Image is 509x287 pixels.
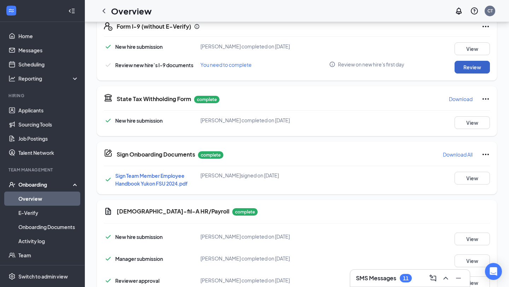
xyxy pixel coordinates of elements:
span: New hire submission [115,43,163,50]
div: 11 [403,275,409,281]
a: DocumentsCrown [18,262,79,276]
span: [PERSON_NAME] completed on [DATE] [200,233,290,240]
svg: FormI9EVerifyIcon [104,22,112,31]
svg: Info [194,24,200,29]
a: Applicants [18,103,79,117]
div: Open Intercom Messenger [485,263,502,280]
a: Talent Network [18,146,79,160]
button: Download All [443,149,473,160]
a: E-Verify [18,206,79,220]
svg: QuestionInfo [470,7,479,15]
a: Sourcing Tools [18,117,79,131]
svg: Checkmark [104,254,112,263]
a: Messages [18,43,79,57]
button: Minimize [453,273,464,284]
h5: [DEMOGRAPHIC_DATA]-fil-A HR/Payroll [117,207,229,215]
span: [PERSON_NAME] completed on [DATE] [200,117,290,123]
span: [PERSON_NAME] completed on [DATE] [200,277,290,283]
svg: Checkmark [104,116,112,125]
span: Reviewer approval [115,277,159,284]
p: complete [198,151,223,159]
svg: TaxGovernmentIcon [104,93,112,102]
svg: UserCheck [8,181,16,188]
button: ChevronUp [440,273,451,284]
span: New hire submission [115,117,163,124]
button: View [455,254,490,267]
svg: ChevronUp [441,274,450,282]
button: View [455,42,490,55]
p: Download [449,95,473,102]
svg: Settings [8,273,16,280]
span: Review on new hire's first day [338,61,404,68]
svg: ComposeMessage [429,274,437,282]
button: View [455,116,490,129]
a: Home [18,29,79,43]
svg: Checkmark [104,233,112,241]
div: Hiring [8,93,77,99]
span: You need to complete [200,61,252,68]
button: View [455,233,490,245]
button: Review [455,61,490,74]
svg: CompanyDocumentIcon [104,149,112,157]
svg: Minimize [454,274,463,282]
a: Overview [18,192,79,206]
a: Onboarding Documents [18,220,79,234]
a: Scheduling [18,57,79,71]
svg: WorkstreamLogo [8,7,15,14]
span: Manager submission [115,256,163,262]
h5: State Tax Withholding Form [117,95,191,103]
svg: Document [104,207,112,216]
svg: Checkmark [104,175,112,184]
span: [PERSON_NAME] completed on [DATE] [200,255,290,262]
a: Job Postings [18,131,79,146]
p: Download All [443,151,473,158]
svg: Checkmark [104,61,112,69]
svg: Info [329,61,335,68]
span: New hire submission [115,234,163,240]
svg: ChevronLeft [100,7,108,15]
div: Switch to admin view [18,273,68,280]
h1: Overview [111,5,152,17]
div: Onboarding [18,181,73,188]
svg: Ellipses [481,95,490,103]
div: Team Management [8,167,77,173]
a: Team [18,248,79,262]
svg: Collapse [68,7,75,14]
span: Review new hire’s I-9 documents [115,62,193,68]
span: [PERSON_NAME] completed on [DATE] [200,43,290,49]
button: Download [449,93,473,105]
p: complete [194,96,220,103]
svg: Notifications [455,7,463,15]
svg: Checkmark [104,276,112,285]
a: Sign Team Member Employee Handbook Yukon FSU 2024.pdf [115,172,188,187]
h5: Form I-9 (without E-Verify) [117,23,191,30]
div: Reporting [18,75,79,82]
button: ComposeMessage [427,273,439,284]
p: complete [232,208,258,216]
h3: SMS Messages [356,274,396,282]
svg: Checkmark [104,42,112,51]
div: [PERSON_NAME] signed on [DATE] [200,172,329,179]
h5: Sign Onboarding Documents [117,151,195,158]
a: Activity log [18,234,79,248]
svg: Ellipses [481,22,490,31]
div: CT [487,8,493,14]
button: View [455,172,490,184]
svg: Analysis [8,75,16,82]
svg: Ellipses [481,150,490,159]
